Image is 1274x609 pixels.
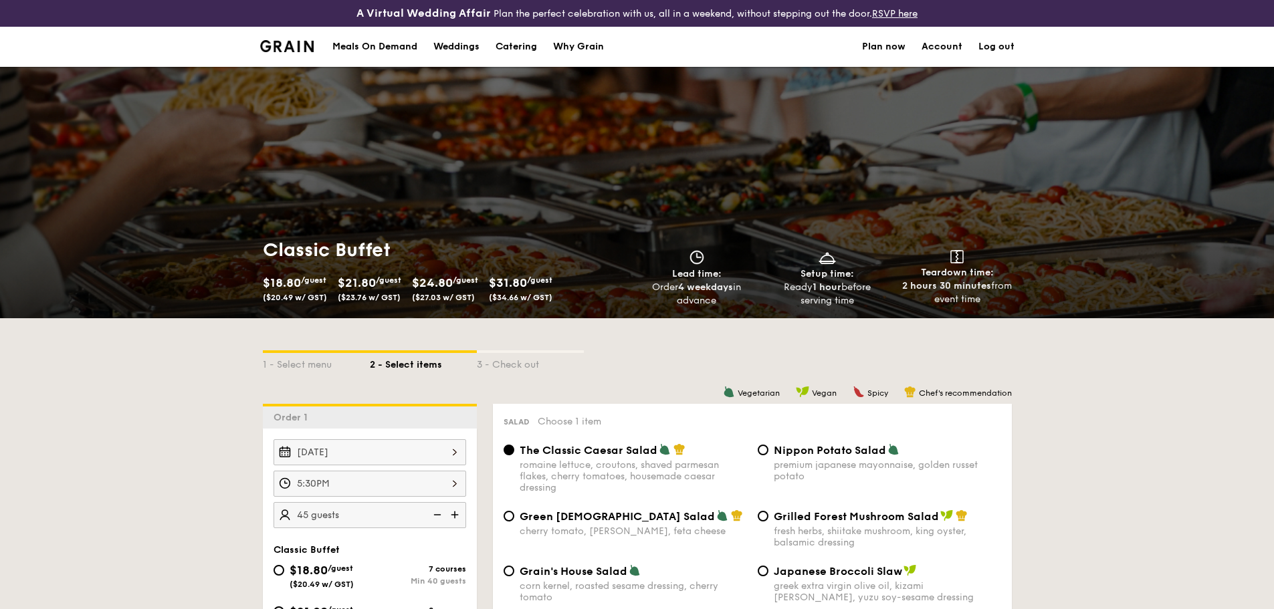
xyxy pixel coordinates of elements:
[774,580,1001,603] div: greek extra virgin olive oil, kizami [PERSON_NAME], yuzu soy-sesame dressing
[538,416,601,427] span: Choose 1 item
[520,565,627,578] span: Grain's House Salad
[921,267,994,278] span: Teardown time:
[274,502,466,528] input: Number of guests
[813,281,841,293] strong: 1 hour
[489,293,552,302] span: ($34.66 w/ GST)
[520,510,715,523] span: Green [DEMOGRAPHIC_DATA] Salad
[872,8,918,19] a: RSVP here
[446,502,466,527] img: icon-add.58712e84.svg
[290,580,354,589] span: ($20.49 w/ GST)
[489,275,527,290] span: $31.80
[774,525,1001,548] div: fresh herbs, shiitake mushroom, king oyster, balsamic dressing
[940,509,954,521] img: icon-vegan.f8ff3823.svg
[274,471,466,497] input: Event time
[260,40,314,52] img: Grain
[774,510,939,523] span: Grilled Forest Mushroom Salad
[723,386,735,398] img: icon-vegetarian.fe4039eb.svg
[758,445,768,455] input: Nippon Potato Saladpremium japanese mayonnaise, golden russet potato
[376,275,401,285] span: /guest
[274,565,284,576] input: $18.80/guest($20.49 w/ GST)7 coursesMin 40 guests
[274,439,466,465] input: Event date
[904,386,916,398] img: icon-chef-hat.a58ddaea.svg
[252,5,1023,21] div: Plan the perfect celebration with us, all in a weekend, without stepping out the door.
[504,511,514,521] input: Green [DEMOGRAPHIC_DATA] Saladcherry tomato, [PERSON_NAME], feta cheese
[545,27,612,67] a: Why Grain
[978,27,1015,67] a: Log out
[356,5,491,21] h4: A Virtual Wedding Affair
[263,353,370,372] div: 1 - Select menu
[412,293,475,302] span: ($27.03 w/ GST)
[263,293,327,302] span: ($20.49 w/ GST)
[887,443,899,455] img: icon-vegetarian.fe4039eb.svg
[263,275,301,290] span: $18.80
[738,388,780,398] span: Vegetarian
[659,443,671,455] img: icon-vegetarian.fe4039eb.svg
[922,27,962,67] a: Account
[453,275,478,285] span: /guest
[904,564,917,576] img: icon-vegan.f8ff3823.svg
[504,445,514,455] input: The Classic Caesar Saladromaine lettuce, croutons, shaved parmesan flakes, cherry tomatoes, house...
[426,502,446,527] img: icon-reduce.1d2dbef1.svg
[370,564,466,574] div: 7 courses
[488,27,545,67] a: Catering
[425,27,488,67] a: Weddings
[801,268,854,279] span: Setup time:
[520,444,657,457] span: The Classic Caesar Salad
[263,238,632,262] h1: Classic Buffet
[758,511,768,521] input: Grilled Forest Mushroom Saladfresh herbs, shiitake mushroom, king oyster, balsamic dressing
[370,353,477,372] div: 2 - Select items
[332,27,417,67] div: Meals On Demand
[496,27,537,67] div: Catering
[629,564,641,576] img: icon-vegetarian.fe4039eb.svg
[812,388,837,398] span: Vegan
[867,388,888,398] span: Spicy
[796,386,809,398] img: icon-vegan.f8ff3823.svg
[678,281,733,293] strong: 4 weekdays
[338,293,401,302] span: ($23.76 w/ GST)
[774,444,886,457] span: Nippon Potato Salad
[328,564,353,573] span: /guest
[956,509,968,521] img: icon-chef-hat.a58ddaea.svg
[902,280,991,291] strong: 2 hours 30 minutes
[919,388,1012,398] span: Chef's recommendation
[412,275,453,290] span: $24.80
[274,544,340,556] span: Classic Buffet
[520,525,747,537] div: cherry tomato, [PERSON_NAME], feta cheese
[637,281,757,308] div: Order in advance
[716,509,728,521] img: icon-vegetarian.fe4039eb.svg
[950,250,964,263] img: icon-teardown.65201eee.svg
[731,509,743,521] img: icon-chef-hat.a58ddaea.svg
[504,566,514,576] input: Grain's House Saladcorn kernel, roasted sesame dressing, cherry tomato
[477,353,584,372] div: 3 - Check out
[673,443,685,455] img: icon-chef-hat.a58ddaea.svg
[338,275,376,290] span: $21.80
[301,275,326,285] span: /guest
[774,459,1001,482] div: premium japanese mayonnaise, golden russet potato
[767,281,887,308] div: Ready before serving time
[817,250,837,265] img: icon-dish.430c3a2e.svg
[290,563,328,578] span: $18.80
[672,268,722,279] span: Lead time:
[433,27,480,67] div: Weddings
[260,40,314,52] a: Logotype
[897,279,1017,306] div: from event time
[520,580,747,603] div: corn kernel, roasted sesame dressing, cherry tomato
[504,417,530,427] span: Salad
[687,250,707,265] img: icon-clock.2db775ea.svg
[274,412,313,423] span: Order 1
[527,275,552,285] span: /guest
[862,27,906,67] a: Plan now
[758,566,768,576] input: Japanese Broccoli Slawgreek extra virgin olive oil, kizami [PERSON_NAME], yuzu soy-sesame dressing
[553,27,604,67] div: Why Grain
[774,565,902,578] span: Japanese Broccoli Slaw
[520,459,747,493] div: romaine lettuce, croutons, shaved parmesan flakes, cherry tomatoes, housemade caesar dressing
[853,386,865,398] img: icon-spicy.37a8142b.svg
[370,576,466,586] div: Min 40 guests
[324,27,425,67] a: Meals On Demand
